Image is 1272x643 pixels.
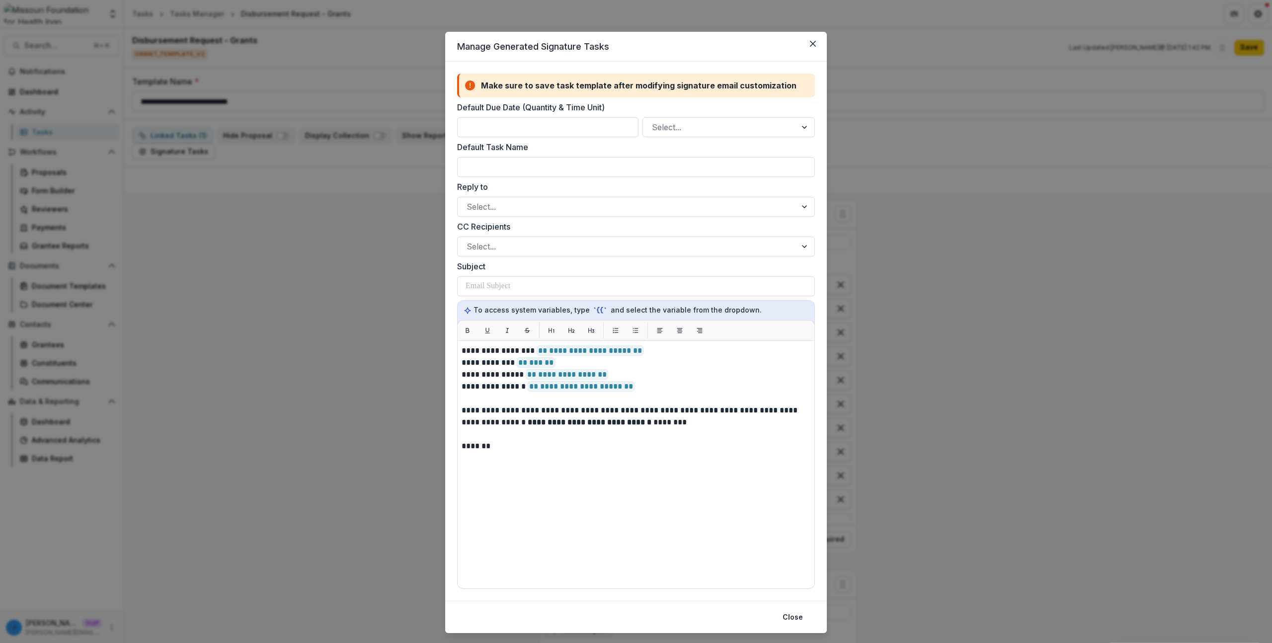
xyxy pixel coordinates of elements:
[457,141,809,153] label: Default Task Name
[499,322,515,338] button: Italic
[464,305,808,316] p: To access system variables, type and select the variable from the dropdown.
[583,322,599,338] button: H3
[445,32,827,62] header: Manage Generated Signature Tasks
[457,101,809,113] label: Default Due Date (Quantity & Time Unit)
[652,322,668,338] button: Align left
[692,322,708,338] button: Align right
[519,322,535,338] button: Strikethrough
[777,609,809,625] button: Close
[457,181,809,193] label: Reply to
[805,36,821,52] button: Close
[457,221,809,233] label: CC Recipients
[460,322,476,338] button: Bold
[479,322,495,338] button: Underline
[592,305,609,316] code: `{{`
[481,80,796,91] div: Make sure to save task template after modifying signature email customization
[544,322,559,338] button: H1
[672,322,688,338] button: Align center
[457,260,809,272] label: Subject
[628,322,643,338] button: List
[563,322,579,338] button: H2
[608,322,624,338] button: List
